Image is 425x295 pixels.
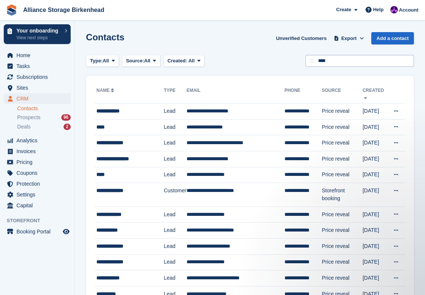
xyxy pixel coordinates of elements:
a: menu [4,83,71,93]
a: Alliance Storage Birkenhead [20,4,107,16]
td: Lead [164,135,187,151]
td: [DATE] [363,183,389,207]
span: Booking Portal [16,226,61,237]
a: Your onboarding View next steps [4,24,71,44]
a: menu [4,50,71,60]
td: [DATE] [363,167,389,183]
a: Preview store [62,227,71,236]
td: [DATE] [363,135,389,151]
th: Source [322,85,363,103]
td: Price reveal [322,103,363,119]
span: Sites [16,83,61,93]
a: menu [4,226,71,237]
span: Prospects [17,114,40,121]
span: Subscriptions [16,72,61,82]
td: Price reveal [322,206,363,223]
td: Price reveal [322,119,363,135]
span: Settings [16,189,61,200]
td: Lead [164,238,187,254]
td: Customer [164,183,187,207]
span: Capital [16,200,61,211]
td: [DATE] [363,206,389,223]
p: View next steps [16,34,61,41]
td: Price reveal [322,135,363,151]
span: Create [336,6,351,13]
a: menu [4,146,71,156]
span: Account [399,6,418,14]
td: Price reveal [322,223,363,239]
span: Source: [126,57,144,65]
a: Name [96,88,116,93]
a: menu [4,157,71,167]
a: Contacts [17,105,71,112]
span: All [188,58,195,63]
td: [DATE] [363,254,389,270]
span: Storefront [7,217,74,224]
span: Tasks [16,61,61,71]
button: Type: All [86,55,119,67]
span: Pricing [16,157,61,167]
td: [DATE] [363,223,389,239]
span: Analytics [16,135,61,146]
td: Price reveal [322,151,363,167]
p: Your onboarding [16,28,61,33]
td: Lead [164,167,187,183]
span: Invoices [16,146,61,156]
td: Price reveal [322,167,363,183]
span: Deals [17,123,31,130]
span: All [103,57,109,65]
span: Export [341,35,357,42]
td: Lead [164,206,187,223]
a: Add a contact [371,32,414,44]
td: Price reveal [322,270,363,286]
td: Storefront booking [322,183,363,207]
span: Type: [90,57,103,65]
img: Romilly Norton [390,6,398,13]
a: menu [4,168,71,178]
button: Export [332,32,365,44]
th: Type [164,85,187,103]
span: CRM [16,93,61,104]
div: 96 [61,114,71,121]
td: Lead [164,151,187,167]
td: Lead [164,103,187,119]
img: stora-icon-8386f47178a22dfd0bd8f6a31ec36ba5ce8667c1dd55bd0f319d3a0aa187defe.svg [6,4,17,16]
th: Phone [284,85,322,103]
td: Lead [164,119,187,135]
td: Price reveal [322,238,363,254]
td: [DATE] [363,103,389,119]
a: menu [4,200,71,211]
button: Created: All [163,55,204,67]
a: menu [4,61,71,71]
td: [DATE] [363,270,389,286]
div: 2 [64,124,71,130]
span: Protection [16,178,61,189]
a: Unverified Customers [273,32,329,44]
td: [DATE] [363,238,389,254]
td: Price reveal [322,254,363,270]
span: All [144,57,151,65]
a: menu [4,93,71,104]
span: Created: [167,58,187,63]
button: Source: All [122,55,160,67]
span: Help [373,6,384,13]
a: menu [4,72,71,82]
a: Created [363,88,384,100]
td: Lead [164,223,187,239]
a: Prospects 96 [17,114,71,121]
a: menu [4,178,71,189]
td: [DATE] [363,151,389,167]
a: menu [4,135,71,146]
h1: Contacts [86,32,124,42]
a: Deals 2 [17,123,71,131]
span: Coupons [16,168,61,178]
td: Lead [164,254,187,270]
td: Lead [164,270,187,286]
span: Home [16,50,61,60]
th: Email [187,85,284,103]
td: [DATE] [363,119,389,135]
a: menu [4,189,71,200]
